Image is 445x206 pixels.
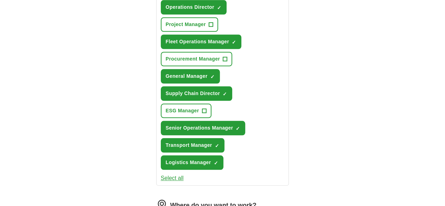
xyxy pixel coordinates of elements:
span: Transport Manager [166,142,212,149]
span: Fleet Operations Manager [166,38,229,45]
button: ESG Manager [161,104,211,118]
span: Supply Chain Director [166,90,220,97]
span: ✓ [215,143,219,149]
button: Logistics Manager✓ [161,155,223,170]
span: Operations Director [166,4,214,11]
button: Transport Manager✓ [161,138,224,152]
span: Project Manager [166,21,206,28]
span: ✓ [217,5,221,11]
button: Senior Operations Manager✓ [161,121,246,135]
button: Fleet Operations Manager✓ [161,35,241,49]
span: ✓ [232,39,236,45]
span: ✓ [223,91,227,97]
button: Project Manager [161,17,218,32]
button: Supply Chain Director✓ [161,86,232,101]
span: ✓ [210,74,215,80]
span: ESG Manager [166,107,199,114]
button: Procurement Manager [161,52,232,66]
span: Logistics Manager [166,159,211,166]
span: ✓ [236,126,240,131]
button: Select all [161,174,184,182]
span: Procurement Manager [166,55,220,63]
span: Senior Operations Manager [166,124,233,132]
button: General Manager✓ [161,69,220,83]
span: General Manager [166,73,208,80]
span: ✓ [214,160,218,166]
